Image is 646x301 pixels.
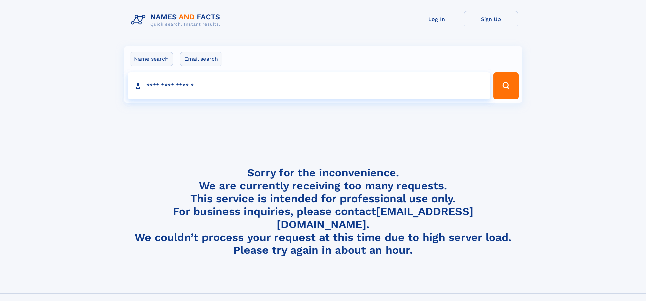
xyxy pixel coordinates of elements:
[130,52,173,66] label: Name search
[277,205,473,231] a: [EMAIL_ADDRESS][DOMAIN_NAME]
[410,11,464,27] a: Log In
[180,52,222,66] label: Email search
[464,11,518,27] a: Sign Up
[128,11,226,29] img: Logo Names and Facts
[493,72,518,99] button: Search Button
[128,166,518,257] h4: Sorry for the inconvenience. We are currently receiving too many requests. This service is intend...
[128,72,491,99] input: search input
